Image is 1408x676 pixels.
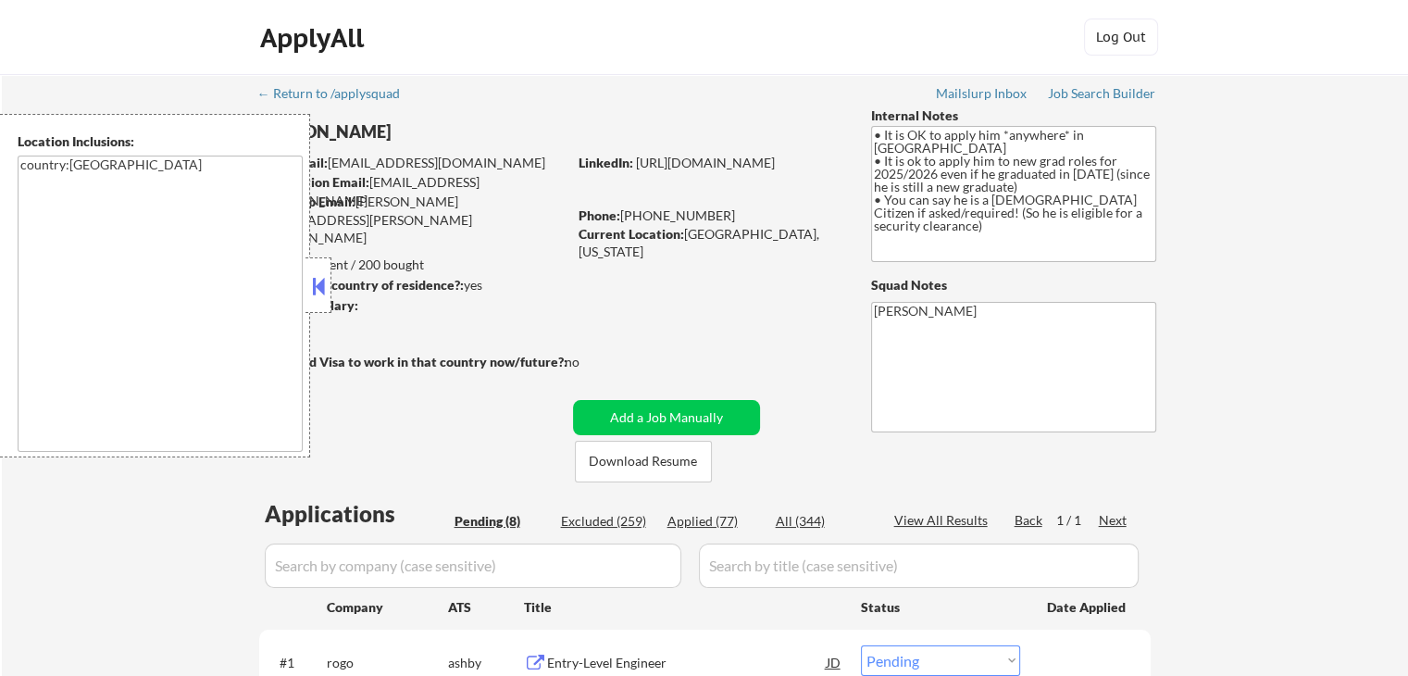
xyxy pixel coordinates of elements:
a: Job Search Builder [1048,86,1156,105]
button: Download Resume [575,441,712,482]
a: Mailslurp Inbox [936,86,1028,105]
a: ← Return to /applysquad [257,86,417,105]
div: Applications [265,503,448,525]
div: [EMAIL_ADDRESS][DOMAIN_NAME] [260,154,567,172]
button: Add a Job Manually [573,400,760,435]
div: Entry-Level Engineer [547,654,827,672]
div: Date Applied [1047,598,1128,617]
strong: Will need Visa to work in that country now/future?: [259,354,567,369]
div: no [565,353,617,371]
div: ApplyAll [260,22,369,54]
strong: Current Location: [579,226,684,242]
div: Excluded (259) [561,512,654,531]
div: Internal Notes [871,106,1156,125]
div: #1 [280,654,312,672]
a: [URL][DOMAIN_NAME] [636,155,775,170]
strong: LinkedIn: [579,155,633,170]
div: Title [524,598,843,617]
div: Location Inclusions: [18,132,303,151]
strong: Phone: [579,207,620,223]
div: ← Return to /applysquad [257,87,417,100]
div: Job Search Builder [1048,87,1156,100]
input: Search by company (case sensitive) [265,544,681,588]
div: Mailslurp Inbox [936,87,1028,100]
div: 77 sent / 200 bought [258,256,567,274]
input: Search by title (case sensitive) [699,544,1139,588]
div: 1 / 1 [1056,511,1099,530]
div: [PERSON_NAME] [259,120,640,144]
div: Pending (8) [455,512,547,531]
div: Applied (77) [667,512,760,531]
div: [PERSON_NAME][EMAIL_ADDRESS][PERSON_NAME][DOMAIN_NAME] [259,193,567,247]
div: [PHONE_NUMBER] [579,207,841,225]
div: Status [861,590,1020,623]
div: ashby [448,654,524,672]
div: [EMAIL_ADDRESS][DOMAIN_NAME] [260,173,567,209]
div: [GEOGRAPHIC_DATA], [US_STATE] [579,225,841,261]
div: Back [1015,511,1044,530]
div: rogo [327,654,448,672]
button: Log Out [1084,19,1158,56]
div: Squad Notes [871,276,1156,294]
strong: Can work in country of residence?: [258,277,464,293]
div: All (344) [776,512,868,531]
div: Company [327,598,448,617]
div: View All Results [894,511,993,530]
div: ATS [448,598,524,617]
div: Next [1099,511,1128,530]
div: yes [258,276,561,294]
